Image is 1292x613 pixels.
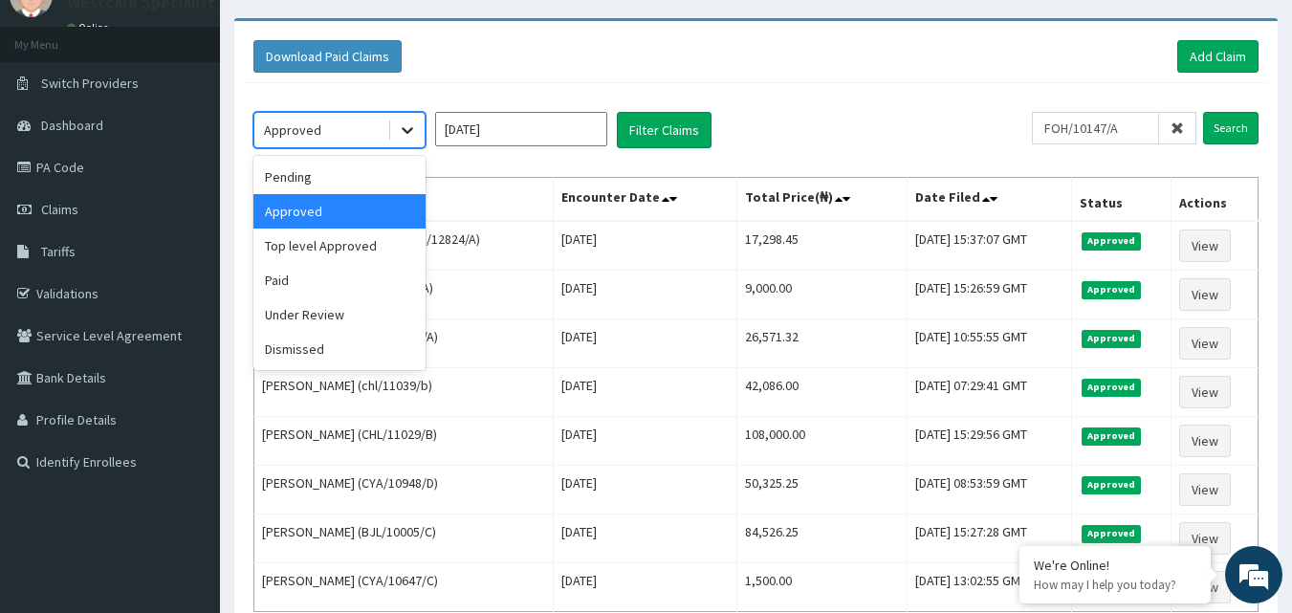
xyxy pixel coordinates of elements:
span: Dashboard [41,117,103,134]
a: View [1179,473,1231,506]
span: Approved [1082,330,1142,347]
td: [DATE] 15:26:59 GMT [908,271,1071,319]
a: View [1179,376,1231,408]
input: Search by HMO ID [1032,112,1159,144]
td: [DATE] [554,417,737,466]
div: Minimize live chat window [314,10,360,55]
td: [DATE] 13:02:55 GMT [908,563,1071,612]
img: d_794563401_company_1708531726252_794563401 [35,96,77,143]
th: Status [1071,178,1171,222]
td: [DATE] 08:53:59 GMT [908,466,1071,514]
td: [PERSON_NAME] (BJL/10005/C) [254,514,554,563]
td: 42,086.00 [737,368,908,417]
span: Approved [1082,427,1142,445]
p: How may I help you today? [1034,577,1196,593]
div: Approved [253,194,426,229]
td: [DATE] [554,221,737,271]
span: Tariffs [41,243,76,260]
div: Under Review [253,297,426,332]
div: Chat with us now [99,107,321,132]
a: Add Claim [1177,40,1259,73]
td: [DATE] [554,271,737,319]
input: Search [1203,112,1259,144]
span: Approved [1082,476,1142,493]
a: View [1179,327,1231,360]
a: View [1179,278,1231,311]
td: 26,571.32 [737,319,908,368]
span: Approved [1082,525,1142,542]
th: Actions [1172,178,1259,222]
td: [DATE] 07:29:41 GMT [908,368,1071,417]
a: View [1179,425,1231,457]
td: [DATE] 15:27:28 GMT [908,514,1071,563]
div: Paid [253,263,426,297]
td: 84,526.25 [737,514,908,563]
button: Download Paid Claims [253,40,402,73]
button: Filter Claims [617,112,712,148]
a: Online [67,21,113,34]
div: Approved [264,120,321,140]
td: [PERSON_NAME] (CYA/10647/C) [254,563,554,612]
td: [PERSON_NAME] (CYA/10948/D) [254,466,554,514]
input: Select Month and Year [435,112,607,146]
a: View [1179,522,1231,555]
td: [PERSON_NAME] (chl/11039/b) [254,368,554,417]
td: [DATE] [554,319,737,368]
td: [DATE] 15:37:07 GMT [908,221,1071,271]
textarea: Type your message and hit 'Enter' [10,409,364,476]
td: [PERSON_NAME] (CHL/11029/B) [254,417,554,466]
span: Approved [1082,281,1142,298]
span: Claims [41,201,78,218]
td: 9,000.00 [737,271,908,319]
span: We're online! [111,185,264,378]
div: Pending [253,160,426,194]
td: [DATE] [554,368,737,417]
td: 50,325.25 [737,466,908,514]
span: Approved [1082,232,1142,250]
td: [DATE] [554,563,737,612]
div: We're Online! [1034,557,1196,574]
td: 17,298.45 [737,221,908,271]
td: 1,500.00 [737,563,908,612]
span: Approved [1082,379,1142,396]
td: [DATE] [554,514,737,563]
th: Total Price(₦) [737,178,908,222]
th: Encounter Date [554,178,737,222]
span: Switch Providers [41,75,139,92]
th: Date Filed [908,178,1071,222]
td: [DATE] 15:29:56 GMT [908,417,1071,466]
a: View [1179,230,1231,262]
td: 108,000.00 [737,417,908,466]
div: Top level Approved [253,229,426,263]
td: [DATE] 10:55:55 GMT [908,319,1071,368]
div: Dismissed [253,332,426,366]
td: [DATE] [554,466,737,514]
